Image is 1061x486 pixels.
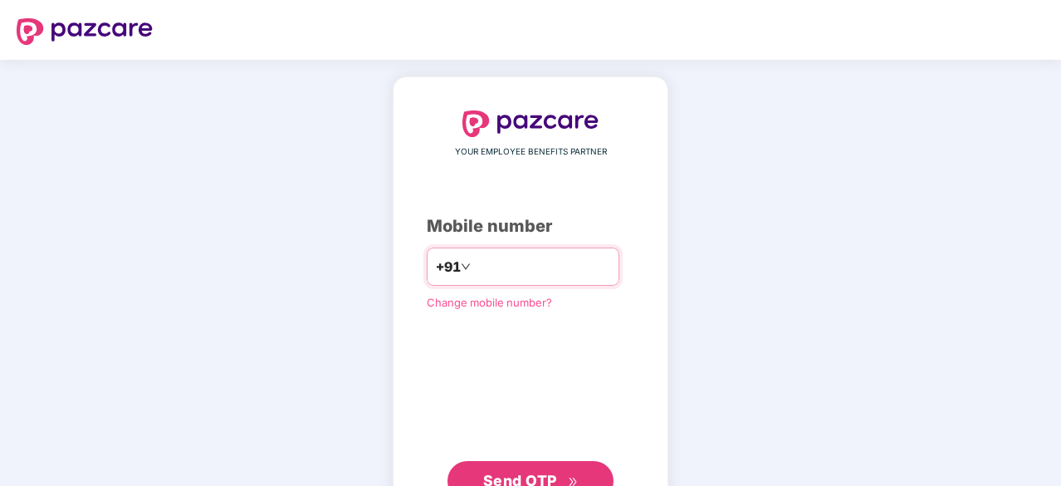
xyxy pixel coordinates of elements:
img: logo [462,110,599,137]
span: down [461,262,471,272]
span: +91 [436,257,461,277]
a: Change mobile number? [427,296,552,309]
span: YOUR EMPLOYEE BENEFITS PARTNER [455,145,607,159]
img: logo [17,18,153,45]
div: Mobile number [427,214,634,239]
